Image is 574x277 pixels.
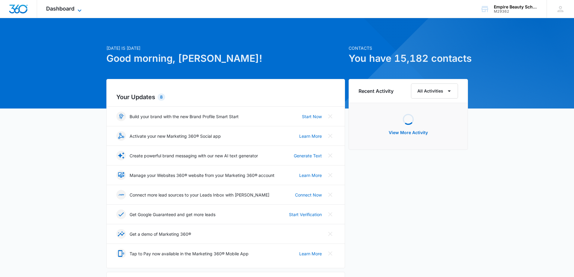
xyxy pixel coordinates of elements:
a: Generate Text [294,153,322,159]
a: Learn More [299,172,322,178]
p: Get a demo of Marketing 360® [130,231,191,237]
a: Learn More [299,133,322,139]
p: Connect more lead sources to your Leads Inbox with [PERSON_NAME] [130,192,269,198]
button: All Activities [411,83,458,99]
button: View More Activity [383,125,434,140]
p: Activate your new Marketing 360® Social app [130,133,221,139]
p: [DATE] is [DATE] [106,45,345,51]
button: Close [325,249,335,258]
p: Tap to Pay now available in the Marketing 360® Mobile App [130,250,249,257]
h1: Good morning, [PERSON_NAME]! [106,51,345,66]
button: Close [325,170,335,180]
p: Manage your Websites 360® website from your Marketing 360® account [130,172,274,178]
a: Start Verification [289,211,322,218]
div: account name [494,5,538,9]
h6: Recent Activity [359,87,394,95]
p: Get Google Guaranteed and get more leads [130,211,215,218]
a: Start Now [302,113,322,120]
a: Learn More [299,250,322,257]
p: Build your brand with the new Brand Profile Smart Start [130,113,239,120]
button: Close [325,131,335,141]
p: Contacts [349,45,468,51]
h2: Your Updates [116,93,335,102]
a: Connect Now [295,192,322,198]
div: 8 [158,93,165,101]
button: Close [325,209,335,219]
div: account id [494,9,538,14]
h1: You have 15,182 contacts [349,51,468,66]
button: Close [325,112,335,121]
span: Dashboard [46,5,74,12]
button: Close [325,190,335,200]
p: Create powerful brand messaging with our new AI text generator [130,153,258,159]
button: Close [325,229,335,239]
button: Close [325,151,335,160]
